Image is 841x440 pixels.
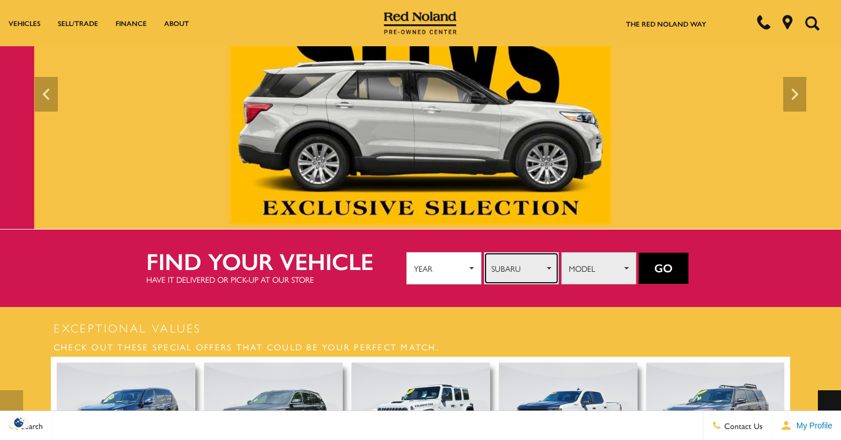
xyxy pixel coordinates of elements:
h2: Exceptional Values [51,319,791,337]
section: Click to Open Cookie Consent Modal [6,416,32,428]
img: Opt-Out Icon [6,416,32,428]
button: Model [561,252,636,284]
button: Subaru [484,252,559,284]
h2: Find your vehicle [146,248,406,273]
div: Next [783,77,806,112]
button: Year [406,252,481,284]
a: Red Noland Pre-Owned [384,16,457,27]
button: Go [639,253,688,284]
a: The Red Noland Way [626,19,706,29]
img: Red Noland Pre-Owned [384,12,457,35]
div: Previous [35,77,58,112]
h3: Check out these special offers that could be your perfect match. [51,337,791,357]
button: Open user profile menu [772,411,841,440]
span: My Profile [792,421,832,430]
span: Subaru [491,260,544,277]
span: Model [569,260,621,277]
p: Have it delivered or pick-up at our store [146,273,406,285]
button: Open the search field [801,1,824,46]
span: Contact Us [721,420,762,431]
span: Year [414,260,466,277]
